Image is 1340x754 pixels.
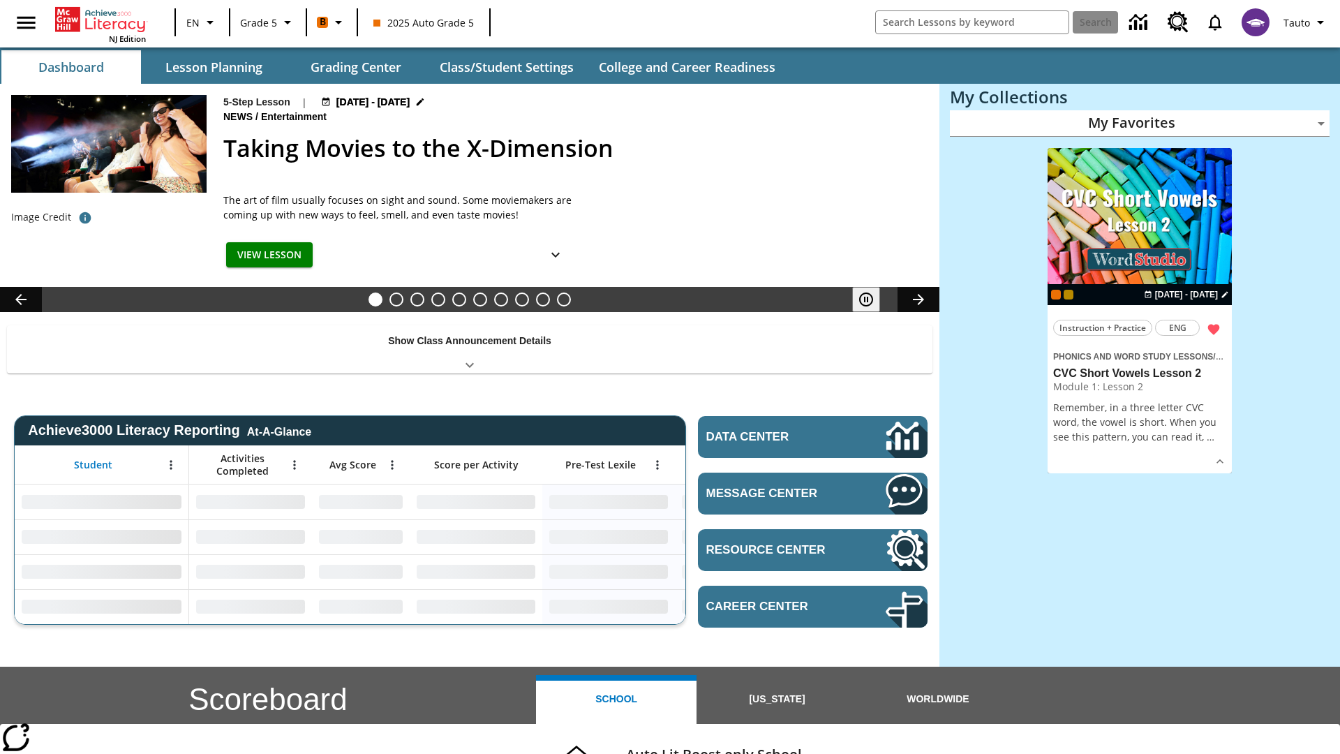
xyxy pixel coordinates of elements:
[706,430,838,444] span: Data Center
[247,423,311,438] div: At-A-Glance
[1121,3,1159,42] a: Data Center
[852,287,880,312] button: Pause
[536,675,697,724] button: School
[312,589,410,624] div: No Data,
[1197,4,1233,40] a: Notifications
[320,13,326,31] span: B
[1048,148,1232,474] div: lesson details
[312,554,410,589] div: No Data,
[1053,400,1226,444] p: Remember, in a three letter CVC word, the vowel is short. When you see this pattern, you can read...
[336,95,410,110] span: [DATE] - [DATE]
[74,459,112,471] span: Student
[11,210,71,224] p: Image Credit
[858,675,1018,724] button: Worldwide
[698,416,928,458] a: Data Center
[429,50,585,84] button: Class/Student Settings
[189,554,312,589] div: No Data,
[109,34,146,44] span: NJ Edition
[675,554,807,589] div: No Data,
[311,10,352,35] button: Boost Class color is orange. Change class color
[452,293,466,306] button: Slide 5 What's the Big Idea?
[1051,290,1061,300] div: Current Class
[223,110,255,125] span: News
[261,110,329,125] span: Entertainment
[1233,4,1278,40] button: Select a new avatar
[536,293,550,306] button: Slide 9 Making a Difference for the Planet
[1201,317,1226,342] button: Remove from Favorites
[565,459,636,471] span: Pre-Test Lexile
[494,293,508,306] button: Slide 7 Pre-release lesson
[55,4,146,44] div: Home
[28,422,311,438] span: Achieve3000 Literacy Reporting
[255,111,258,122] span: /
[388,334,551,348] p: Show Class Announcement Details
[382,454,403,475] button: Open Menu
[1,50,141,84] button: Dashboard
[189,519,312,554] div: No Data,
[1278,10,1334,35] button: Profile/Settings
[876,11,1069,34] input: search field
[318,95,429,110] button: Aug 24 - Aug 24 Choose Dates
[329,459,376,471] span: Avg Score
[1213,349,1223,362] span: /
[697,675,857,724] button: [US_STATE]
[312,519,410,554] div: No Data,
[675,485,807,519] div: No Data,
[1141,288,1232,301] button: Aug 25 - Aug 25 Choose Dates
[186,15,200,30] span: EN
[55,6,146,34] a: Home
[1242,8,1270,36] img: avatar image
[189,485,312,519] div: No Data,
[368,293,382,306] button: Slide 1 Taking Movies to the X-Dimension
[698,586,928,628] a: Career Center
[473,293,487,306] button: Slide 6 One Idea, Lots of Hard Work
[240,15,277,30] span: Grade 5
[1059,320,1146,335] span: Instruction + Practice
[950,110,1330,137] div: My Favorites
[588,50,787,84] button: College and Career Readiness
[557,293,571,306] button: Slide 10 Sleepless in the Animal Kingdom
[161,454,181,475] button: Open Menu
[301,95,307,110] span: |
[7,325,932,374] div: Show Class Announcement Details
[706,600,844,614] span: Career Center
[706,487,844,501] span: Message Center
[373,15,474,30] span: 2025 Auto Grade 5
[196,452,288,478] span: Activities Completed
[1053,352,1213,362] span: Phonics and Word Study Lessons
[1053,320,1152,336] button: Instruction + Practice
[180,10,225,35] button: Language: EN, Select a language
[1053,367,1226,381] h3: CVC Short Vowels Lesson 2
[71,205,99,230] button: Photo credit: Photo by The Asahi Shimbun via Getty Images
[1155,320,1200,336] button: ENG
[852,287,894,312] div: Pause
[647,454,668,475] button: Open Menu
[675,589,807,624] div: No Data,
[286,50,426,84] button: Grading Center
[431,293,445,306] button: Slide 4 Do You Want Fries With That?
[706,543,844,557] span: Resource Center
[698,473,928,515] a: Message Center
[675,519,807,554] div: No Data,
[1053,348,1226,364] span: Topic: Phonics and Word Study Lessons/CVC Short Vowels
[234,10,301,35] button: Grade: Grade 5, Select a grade
[223,131,923,166] h2: Taking Movies to the X-Dimension
[189,589,312,624] div: No Data,
[284,454,305,475] button: Open Menu
[312,485,410,519] div: No Data,
[434,459,519,471] span: Score per Activity
[11,95,207,193] img: Panel in front of the seats sprays water mist to the happy audience at a 4DX-equipped theater.
[226,242,313,268] button: View Lesson
[950,87,1330,107] h3: My Collections
[1064,290,1073,300] div: New 2025 class
[515,293,529,306] button: Slide 8 Career Lesson
[223,193,572,222] p: The art of film usually focuses on sight and sound. Some moviemakers are coming up with new ways ...
[1169,320,1186,335] span: ENG
[389,293,403,306] button: Slide 2 Born to Dirt Bike
[1209,451,1230,472] button: Show Details
[698,529,928,571] a: Resource Center, Will open in new tab
[542,242,569,268] button: Show Details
